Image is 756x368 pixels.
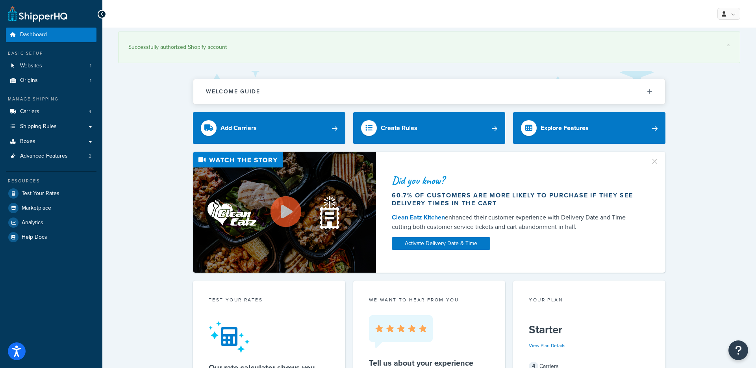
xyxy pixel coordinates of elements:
[728,340,748,360] button: Open Resource Center
[20,32,47,38] span: Dashboard
[128,42,730,53] div: Successfully authorized Shopify account
[206,89,260,95] h2: Welcome Guide
[193,79,665,104] button: Welcome Guide
[381,123,417,134] div: Create Rules
[20,77,38,84] span: Origins
[6,216,96,230] a: Analytics
[6,73,96,88] li: Origins
[6,59,96,73] a: Websites1
[220,123,257,134] div: Add Carriers
[22,219,43,226] span: Analytics
[6,134,96,149] a: Boxes
[6,50,96,57] div: Basic Setup
[209,296,330,305] div: Test your rates
[20,123,57,130] span: Shipping Rules
[6,28,96,42] a: Dashboard
[89,153,91,160] span: 2
[513,112,665,144] a: Explore Features
[193,112,345,144] a: Add Carriers
[6,104,96,119] li: Carriers
[20,153,68,160] span: Advanced Features
[392,237,490,250] a: Activate Delivery Date & Time
[20,63,42,69] span: Websites
[353,112,506,144] a: Create Rules
[6,186,96,201] a: Test Your Rates
[6,73,96,88] a: Origins1
[6,178,96,184] div: Resources
[90,77,91,84] span: 1
[89,108,91,115] span: 4
[6,119,96,134] a: Shipping Rules
[392,175,641,186] div: Did you know?
[6,230,96,244] a: Help Docs
[22,190,59,197] span: Test Your Rates
[392,213,641,232] div: enhanced their customer experience with Delivery Date and Time — cutting both customer service ti...
[541,123,589,134] div: Explore Features
[6,149,96,164] a: Advanced Features2
[369,296,490,303] p: we want to hear from you
[90,63,91,69] span: 1
[727,42,730,48] a: ×
[529,342,565,349] a: View Plan Details
[6,104,96,119] a: Carriers4
[6,59,96,73] li: Websites
[6,201,96,215] a: Marketplace
[529,296,650,305] div: Your Plan
[20,108,39,115] span: Carriers
[22,234,47,241] span: Help Docs
[22,205,51,212] span: Marketplace
[392,213,445,222] a: Clean Eatz Kitchen
[193,152,376,273] img: Video thumbnail
[529,323,650,336] h5: Starter
[6,149,96,164] li: Advanced Features
[20,138,35,145] span: Boxes
[6,96,96,102] div: Manage Shipping
[392,191,641,207] div: 60.7% of customers are more likely to purchase if they see delivery times in the cart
